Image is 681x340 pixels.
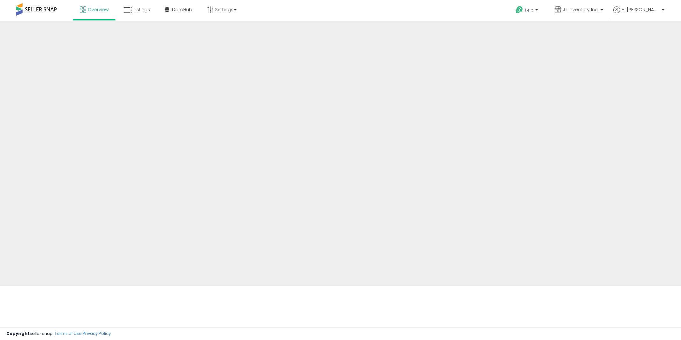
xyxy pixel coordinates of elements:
[622,6,660,13] span: Hi [PERSON_NAME]
[613,6,664,21] a: Hi [PERSON_NAME]
[525,7,533,13] span: Help
[172,6,192,13] span: DataHub
[88,6,109,13] span: Overview
[133,6,150,13] span: Listings
[563,6,599,13] span: JT Inventory Inc.
[515,6,523,14] i: Get Help
[511,1,544,21] a: Help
